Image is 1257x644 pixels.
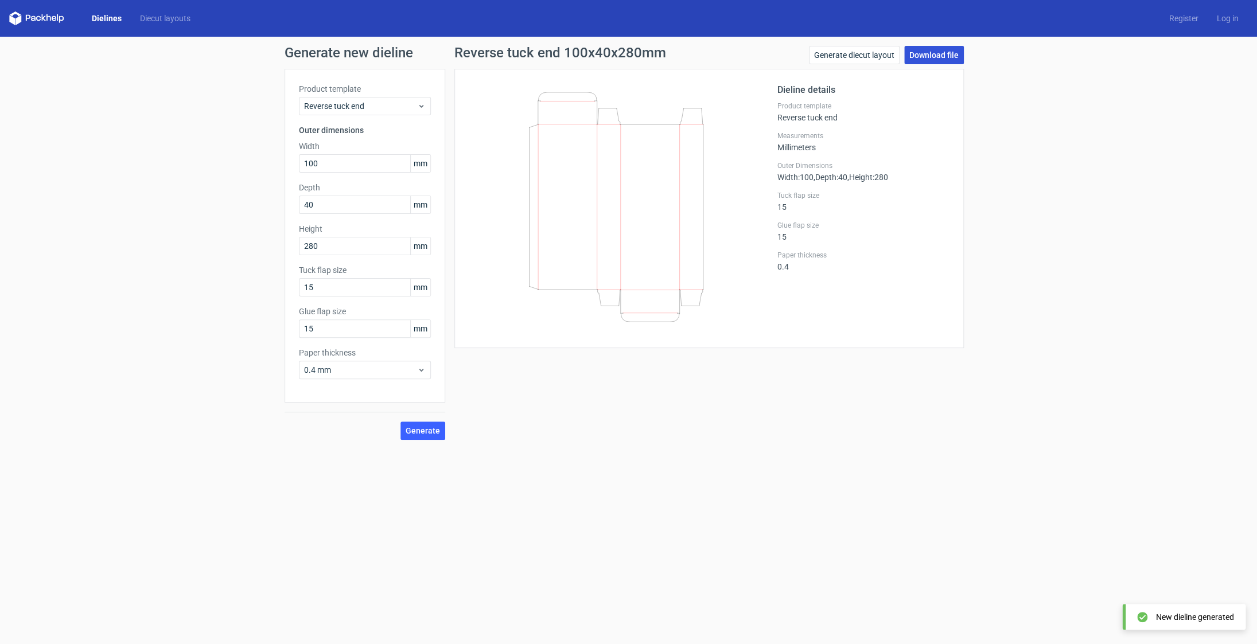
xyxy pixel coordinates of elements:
label: Tuck flap size [299,264,431,276]
span: 0.4 mm [304,364,417,376]
span: mm [410,155,430,172]
div: 0.4 [777,251,949,271]
label: Paper thickness [777,251,949,260]
label: Glue flap size [777,221,949,230]
a: Dielines [83,13,131,24]
span: mm [410,196,430,213]
label: Height [299,223,431,235]
button: Generate [400,421,445,440]
div: 15 [777,221,949,241]
h1: Generate new dieline [285,46,973,60]
label: Product template [777,102,949,111]
label: Width [299,140,431,152]
div: Reverse tuck end [777,102,949,122]
label: Product template [299,83,431,95]
a: Generate diecut layout [809,46,900,64]
a: Diecut layouts [131,13,200,24]
label: Depth [299,182,431,193]
label: Tuck flap size [777,191,949,200]
h3: Outer dimensions [299,124,431,136]
h1: Reverse tuck end 100x40x280mm [454,46,666,60]
span: , Height : 280 [847,173,888,182]
span: Width : 100 [777,173,814,182]
a: Log in [1208,13,1248,24]
span: mm [410,237,430,255]
div: New dieline generated [1156,611,1234,623]
span: mm [410,320,430,337]
label: Outer Dimensions [777,161,949,170]
span: Reverse tuck end [304,100,417,112]
label: Paper thickness [299,347,431,358]
div: 15 [777,191,949,212]
span: mm [410,279,430,296]
h2: Dieline details [777,83,949,97]
div: Millimeters [777,131,949,152]
label: Glue flap size [299,306,431,317]
a: Download file [904,46,964,64]
label: Measurements [777,131,949,140]
span: , Depth : 40 [814,173,847,182]
a: Register [1160,13,1208,24]
span: Generate [406,427,440,435]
